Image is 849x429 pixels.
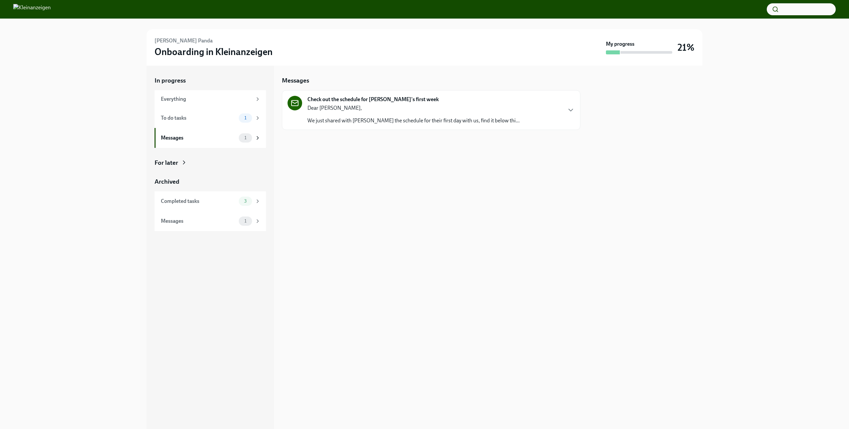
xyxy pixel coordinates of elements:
[155,46,273,58] h3: Onboarding in Kleinanzeigen
[155,37,213,44] h6: [PERSON_NAME] Panda
[155,177,266,186] a: Archived
[307,117,520,124] p: We just shared with [PERSON_NAME] the schedule for their first day with us, find it below thi...
[161,114,236,122] div: To do tasks
[307,96,439,103] strong: Check out the schedule for [PERSON_NAME]'s first week
[240,199,251,204] span: 3
[307,104,520,112] p: Dear [PERSON_NAME],
[155,90,266,108] a: Everything
[161,217,236,225] div: Messages
[240,218,250,223] span: 1
[161,198,236,205] div: Completed tasks
[240,115,250,120] span: 1
[606,40,634,48] strong: My progress
[155,211,266,231] a: Messages1
[240,135,250,140] span: 1
[155,158,266,167] a: For later
[155,128,266,148] a: Messages1
[155,191,266,211] a: Completed tasks3
[155,158,178,167] div: For later
[282,76,309,85] h5: Messages
[161,95,252,103] div: Everything
[13,4,51,15] img: Kleinanzeigen
[155,108,266,128] a: To do tasks1
[678,41,694,53] h3: 21%
[155,76,266,85] a: In progress
[161,134,236,142] div: Messages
